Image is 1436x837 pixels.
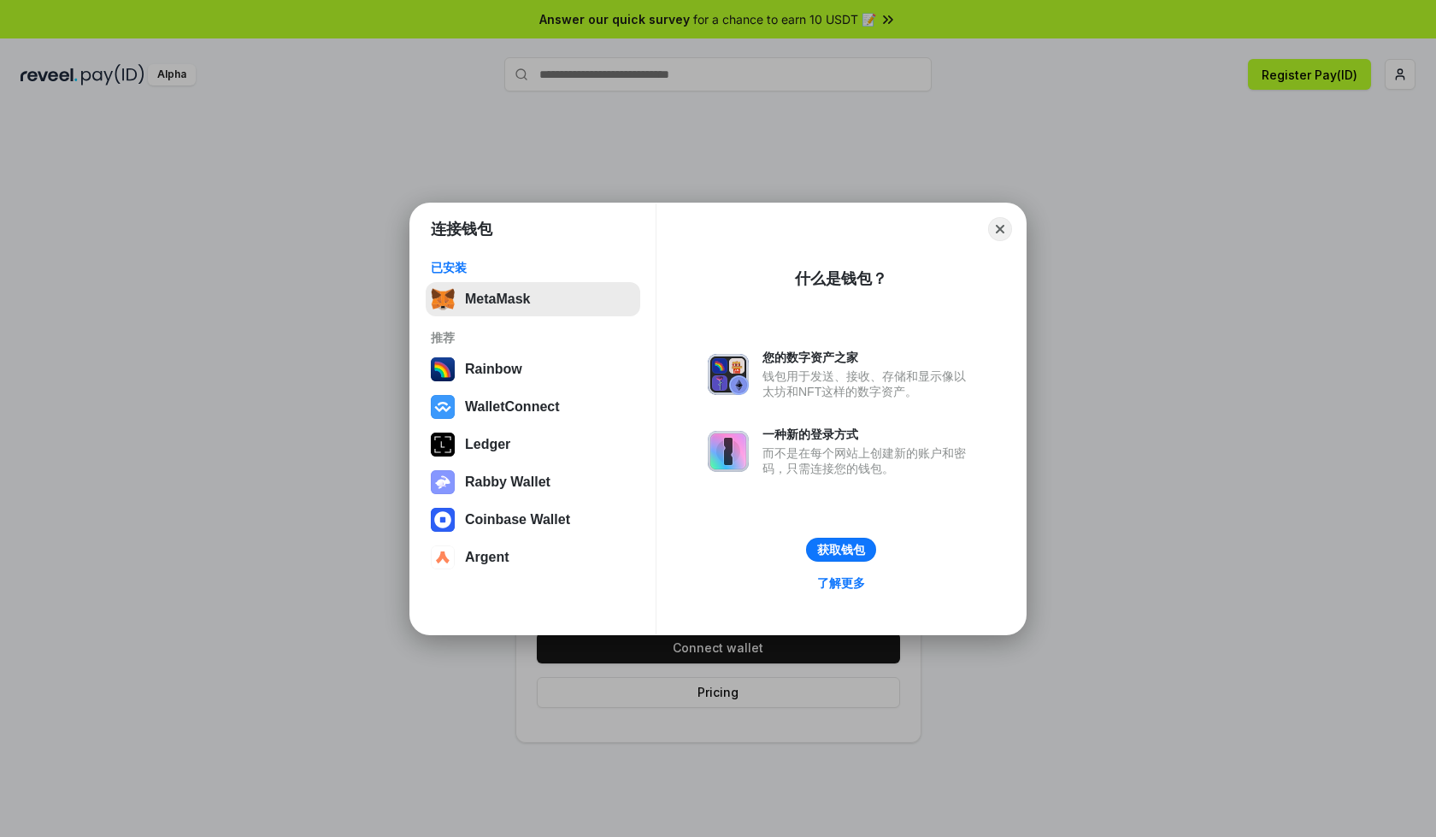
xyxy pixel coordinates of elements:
[465,437,510,452] div: Ledger
[426,390,640,424] button: WalletConnect
[431,330,635,345] div: 推荐
[465,362,522,377] div: Rainbow
[708,354,749,395] img: svg+xml,%3Csvg%20xmlns%3D%22http%3A%2F%2Fwww.w3.org%2F2000%2Fsvg%22%20fill%3D%22none%22%20viewBox...
[431,260,635,275] div: 已安装
[431,219,492,239] h1: 连接钱包
[465,292,530,307] div: MetaMask
[762,368,974,399] div: 钱包用于发送、接收、存储和显示像以太坊和NFT这样的数字资产。
[431,508,455,532] img: svg+xml,%3Csvg%20width%3D%2228%22%20height%3D%2228%22%20viewBox%3D%220%200%2028%2028%22%20fill%3D...
[426,503,640,537] button: Coinbase Wallet
[431,395,455,419] img: svg+xml,%3Csvg%20width%3D%2228%22%20height%3D%2228%22%20viewBox%3D%220%200%2028%2028%22%20fill%3D...
[762,350,974,365] div: 您的数字资产之家
[431,470,455,494] img: svg+xml,%3Csvg%20xmlns%3D%22http%3A%2F%2Fwww.w3.org%2F2000%2Fsvg%22%20fill%3D%22none%22%20viewBox...
[807,572,875,594] a: 了解更多
[465,550,509,565] div: Argent
[708,431,749,472] img: svg+xml,%3Csvg%20xmlns%3D%22http%3A%2F%2Fwww.w3.org%2F2000%2Fsvg%22%20fill%3D%22none%22%20viewBox...
[426,465,640,499] button: Rabby Wallet
[431,545,455,569] img: svg+xml,%3Csvg%20width%3D%2228%22%20height%3D%2228%22%20viewBox%3D%220%200%2028%2028%22%20fill%3D...
[762,445,974,476] div: 而不是在每个网站上创建新的账户和密码，只需连接您的钱包。
[431,433,455,457] img: svg+xml,%3Csvg%20xmlns%3D%22http%3A%2F%2Fwww.w3.org%2F2000%2Fsvg%22%20width%3D%2228%22%20height%3...
[465,474,550,490] div: Rabby Wallet
[817,575,865,591] div: 了解更多
[426,282,640,316] button: MetaMask
[795,268,887,289] div: 什么是钱包？
[817,542,865,557] div: 获取钱包
[426,427,640,462] button: Ledger
[465,399,560,415] div: WalletConnect
[426,540,640,575] button: Argent
[431,357,455,381] img: svg+xml,%3Csvg%20width%3D%22120%22%20height%3D%22120%22%20viewBox%3D%220%200%20120%20120%22%20fil...
[431,287,455,311] img: svg+xml,%3Csvg%20fill%3D%22none%22%20height%3D%2233%22%20viewBox%3D%220%200%2035%2033%22%20width%...
[762,427,974,442] div: 一种新的登录方式
[806,538,876,562] button: 获取钱包
[988,217,1012,241] button: Close
[465,512,570,528] div: Coinbase Wallet
[426,352,640,386] button: Rainbow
